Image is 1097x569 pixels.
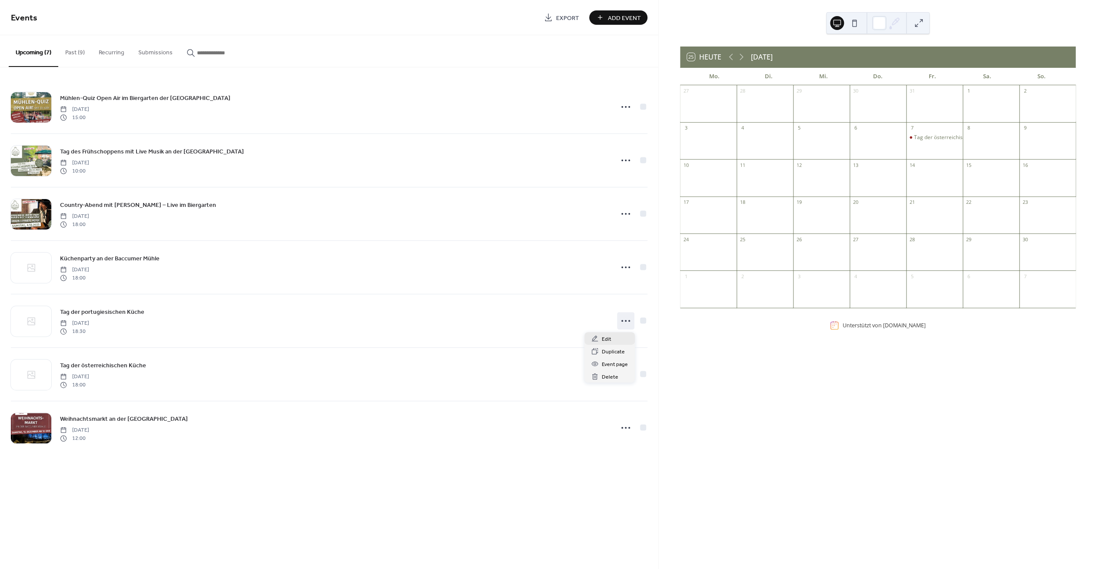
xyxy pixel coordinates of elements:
span: 10:00 [60,167,89,175]
span: [DATE] [60,319,89,327]
span: Events [11,10,37,27]
div: 3 [796,273,802,280]
a: Tag des Frühschoppens mit Live Musik an der [GEOGRAPHIC_DATA] [60,146,244,156]
span: 18:00 [60,274,89,282]
div: 5 [909,273,915,280]
span: 18:00 [60,381,89,389]
button: 25Heute [684,51,724,63]
div: 24 [683,236,689,243]
div: Mi. [796,68,850,85]
span: Export [556,13,579,23]
div: 28 [739,88,746,94]
span: Event page [602,360,628,369]
span: [DATE] [60,426,89,434]
span: Edit [602,335,611,344]
span: 18:30 [60,327,89,335]
button: Past (9) [58,35,92,66]
a: Küchenparty an der Baccumer Mühle [60,253,160,263]
span: [DATE] [60,213,89,220]
div: 14 [909,162,915,168]
div: 26 [796,236,802,243]
div: 30 [852,88,859,94]
div: 19 [796,199,802,206]
div: 27 [683,88,689,94]
div: 11 [739,162,746,168]
div: 5 [796,125,802,131]
span: [DATE] [60,159,89,167]
a: Mühlen-Quiz Open Air im Biergarten der [GEOGRAPHIC_DATA] [60,93,230,103]
div: Unterstützt von [842,322,925,329]
a: Country-Abend mit [PERSON_NAME] – Live im Biergarten [60,200,216,210]
div: 15 [965,162,972,168]
div: [DATE] [751,52,773,62]
div: 2 [1022,88,1028,94]
a: Weihnachtsmarkt an der [GEOGRAPHIC_DATA] [60,414,188,424]
span: Add Event [608,13,641,23]
a: [DOMAIN_NAME] [883,322,925,329]
a: Tag der österreichischen Küche [60,360,146,370]
div: 4 [852,273,859,280]
div: 4 [739,125,746,131]
button: Submissions [131,35,180,66]
span: Tag der portugiesischen Küche [60,308,144,317]
div: 29 [796,88,802,94]
div: 6 [965,273,972,280]
div: 21 [909,199,915,206]
div: 28 [909,236,915,243]
div: 9 [1022,125,1028,131]
div: 10 [683,162,689,168]
div: 8 [965,125,972,131]
div: 13 [852,162,859,168]
span: [DATE] [60,373,89,381]
span: Delete [602,373,618,382]
div: 7 [1022,273,1028,280]
span: 12:00 [60,434,89,442]
div: 30 [1022,236,1028,243]
div: 16 [1022,162,1028,168]
span: Weihnachtsmarkt an der [GEOGRAPHIC_DATA] [60,415,188,424]
div: Tag der österreichischen Küche [906,134,963,141]
span: 18:00 [60,220,89,228]
div: 1 [965,88,972,94]
div: 27 [852,236,859,243]
div: 2 [739,273,746,280]
div: 31 [909,88,915,94]
div: Fr. [905,68,960,85]
div: Do. [850,68,905,85]
div: 23 [1022,199,1028,206]
div: 22 [965,199,972,206]
div: 20 [852,199,859,206]
div: So. [1014,68,1069,85]
a: Export [537,10,586,25]
div: Di. [741,68,796,85]
span: [DATE] [60,106,89,113]
div: Tag der österreichischen Küche [914,134,990,141]
span: [DATE] [60,266,89,274]
span: 15:00 [60,113,89,121]
div: 3 [683,125,689,131]
div: 1 [683,273,689,280]
div: 17 [683,199,689,206]
div: Mo. [687,68,741,85]
button: Upcoming (7) [9,35,58,67]
span: Mühlen-Quiz Open Air im Biergarten der [GEOGRAPHIC_DATA] [60,94,230,103]
div: 25 [739,236,746,243]
div: Sa. [960,68,1014,85]
div: 29 [965,236,972,243]
button: Add Event [589,10,647,25]
div: 7 [909,125,915,131]
div: 12 [796,162,802,168]
div: 18 [739,199,746,206]
span: Duplicate [602,347,625,356]
span: Country-Abend mit [PERSON_NAME] – Live im Biergarten [60,201,216,210]
div: 6 [852,125,859,131]
button: Recurring [92,35,131,66]
a: Tag der portugiesischen Küche [60,307,144,317]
